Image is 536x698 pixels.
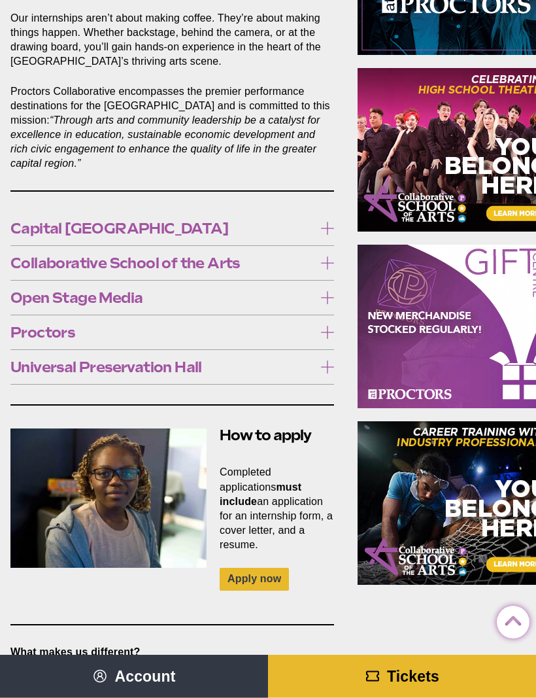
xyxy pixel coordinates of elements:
a: Back to Top [497,606,523,633]
span: Universal Preservation Hall [10,360,314,375]
a: Apply now [220,568,289,591]
strong: must include [220,482,301,508]
strong: What makes us different? [10,647,141,658]
span: Proctors [10,326,314,340]
em: “Through arts and community leadership be a catalyst for excellence in education, sustainable eco... [10,115,320,169]
span: Capital [GEOGRAPHIC_DATA] [10,222,314,236]
span: Collaborative School of the Arts [10,256,314,271]
h2: How to apply [10,426,334,446]
p: Our internships aren’t about making coffee. They’re about making things happen. Whether backstage... [10,12,334,69]
span: Account [114,668,175,685]
span: Tickets [387,668,439,685]
span: Open Stage Media [10,291,314,305]
p: Proctors Collaborative encompasses the premier performance destinations for the [GEOGRAPHIC_DATA]... [10,85,334,171]
a: Tickets [268,655,536,698]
